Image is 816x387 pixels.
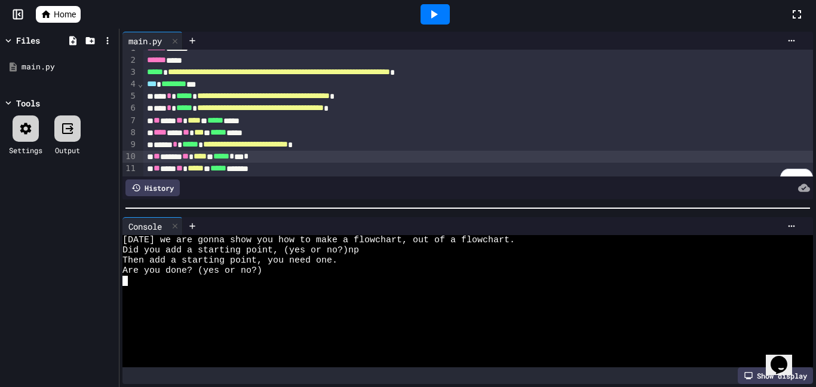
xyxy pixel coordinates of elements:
[16,97,40,109] div: Tools
[122,127,137,139] div: 8
[36,6,81,23] a: Home
[122,266,262,276] span: Are you done? (yes or no?)
[55,145,80,156] div: Output
[122,78,137,90] div: 4
[122,32,183,50] div: main.py
[143,40,814,189] div: To enrich screen reader interactions, please activate Accessibility in Grammarly extension settings
[122,220,168,233] div: Console
[122,115,137,127] div: 7
[54,8,76,20] span: Home
[122,151,137,163] div: 10
[137,79,143,89] span: Fold line
[122,175,137,187] div: 12
[9,145,42,156] div: Settings
[125,179,180,196] div: History
[122,66,137,78] div: 3
[122,102,137,114] div: 6
[16,34,40,47] div: Files
[122,235,515,245] span: [DATE] we are gonna show you how to make a flowchart, out of a flowchart.
[122,35,168,47] div: main.py
[122,54,137,66] div: 2
[122,245,359,255] span: Did you add a starting point, (yes or no?)np
[738,367,813,384] div: Show display
[122,163,137,175] div: 11
[122,90,137,102] div: 5
[122,139,137,151] div: 9
[766,339,804,375] iframe: chat widget
[122,255,338,266] span: Then add a starting point, you need one.
[22,61,115,73] div: main.py
[122,217,183,235] div: Console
